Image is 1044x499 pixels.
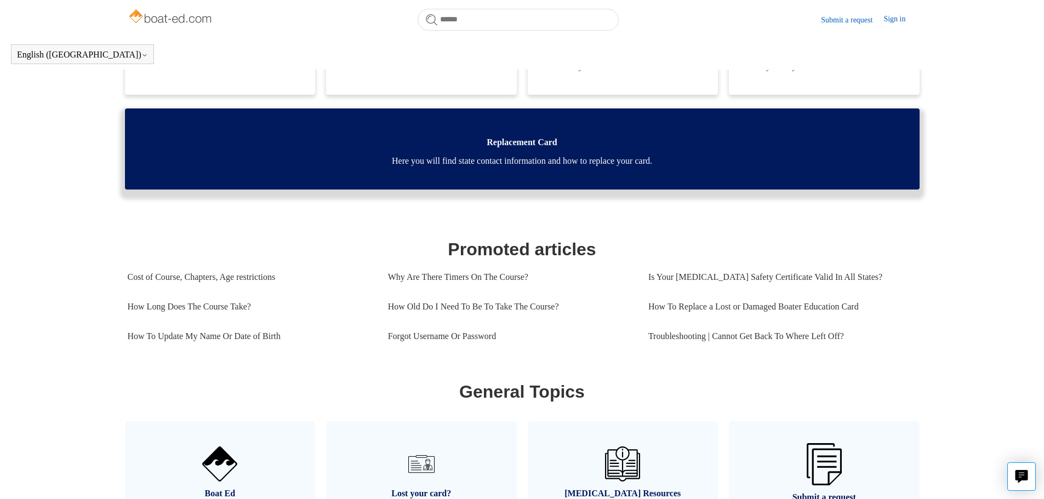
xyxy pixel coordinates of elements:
[404,446,439,481] img: 01HZPCYVT14CG9T703FEE4SFXC
[128,292,372,322] a: How Long Does The Course Take?
[648,262,909,292] a: Is Your [MEDICAL_DATA] Safety Certificate Valid In All States?
[388,292,632,322] a: How Old Do I Need To Be To Take The Course?
[883,13,916,26] a: Sign in
[141,136,903,149] span: Replacement Card
[202,446,237,481] img: 01HZPCYVNCVF44JPJQE4DN11EA
[388,262,632,292] a: Why Are There Timers On The Course?
[388,322,632,351] a: Forgot Username Or Password
[125,108,920,190] a: Replacement Card Here you will find state contact information and how to replace your card.
[418,9,619,31] input: Search
[128,7,215,28] img: Boat-Ed Help Center home page
[1007,462,1036,491] button: Live chat
[648,322,909,351] a: Troubleshooting | Cannot Get Back To Where Left Off?
[128,322,372,351] a: How To Update My Name Or Date of Birth
[128,378,917,405] h1: General Topics
[128,236,917,262] h1: Promoted articles
[141,154,903,168] span: Here you will find state contact information and how to replace your card.
[807,443,842,485] img: 01HZPCYW3NK71669VZTW7XY4G9
[648,292,909,322] a: How To Replace a Lost or Damaged Boater Education Card
[17,50,148,60] button: English ([GEOGRAPHIC_DATA])
[128,262,372,292] a: Cost of Course, Chapters, Age restrictions
[605,446,640,481] img: 01HZPCYVZMCNPYXCC0DPA2R54M
[821,14,883,26] a: Submit a request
